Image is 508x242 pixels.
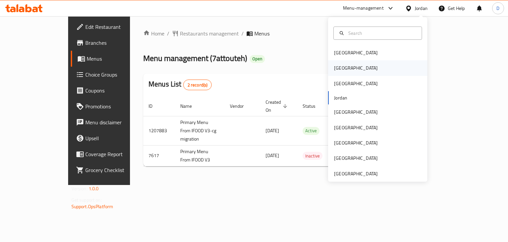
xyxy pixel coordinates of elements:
span: Created On [266,98,289,114]
span: ID [148,102,161,110]
span: Promotions [85,102,148,110]
span: Upsell [85,134,148,142]
li: / [241,30,244,37]
a: Home [143,30,164,37]
span: Get support on: [71,196,102,204]
input: Search [346,30,418,37]
span: D [496,5,499,12]
div: [GEOGRAPHIC_DATA] [334,49,378,56]
div: [GEOGRAPHIC_DATA] [334,154,378,162]
span: Version: [71,184,88,193]
td: 7617 [143,145,175,166]
div: Active [303,127,319,135]
h2: Menus List [148,79,212,90]
td: Primary Menu From IFOOD V3 [175,145,225,166]
a: Branches [71,35,153,51]
div: [GEOGRAPHIC_DATA] [334,64,378,72]
div: [GEOGRAPHIC_DATA] [334,108,378,116]
a: Restaurants management [172,30,239,37]
a: Support.OpsPlatform [71,202,113,211]
span: Open [250,56,265,62]
div: Total records count [183,80,212,90]
div: [GEOGRAPHIC_DATA] [334,170,378,177]
span: 2 record(s) [184,82,212,88]
span: Coverage Report [85,150,148,158]
a: Coupons [71,83,153,98]
a: Choice Groups [71,67,153,83]
div: Open [250,55,265,63]
span: Name [180,102,200,110]
span: Coupons [85,87,148,94]
td: 1207883 [143,116,175,145]
span: Menu disclaimer [85,118,148,126]
span: Menus [254,30,270,37]
a: Upsell [71,130,153,146]
div: Jordan [415,5,428,12]
span: Status [303,102,324,110]
li: / [167,30,169,37]
a: Grocery Checklist [71,162,153,178]
a: Edit Restaurant [71,19,153,35]
span: Grocery Checklist [85,166,148,174]
table: enhanced table [143,96,472,166]
div: [GEOGRAPHIC_DATA] [334,139,378,147]
div: [GEOGRAPHIC_DATA] [334,80,378,87]
span: Restaurants management [180,30,239,37]
span: [DATE] [266,151,279,160]
span: Menu management ( 7attouteh ) [143,51,247,66]
span: Vendor [230,102,252,110]
span: Edit Restaurant [85,23,148,31]
span: [DATE] [266,126,279,135]
span: 1.0.0 [89,184,99,193]
div: Menu-management [343,4,384,12]
span: Inactive [303,152,322,160]
td: Primary Menu From IFOOD V3-cg migration [175,116,225,145]
span: Active [303,127,319,135]
a: Promotions [71,98,153,114]
a: Menu disclaimer [71,114,153,130]
nav: breadcrumb [143,30,427,37]
span: Branches [85,39,148,47]
span: Choice Groups [85,71,148,79]
div: [GEOGRAPHIC_DATA] [334,124,378,131]
a: Menus [71,51,153,67]
a: Coverage Report [71,146,153,162]
span: Menus [87,55,148,63]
